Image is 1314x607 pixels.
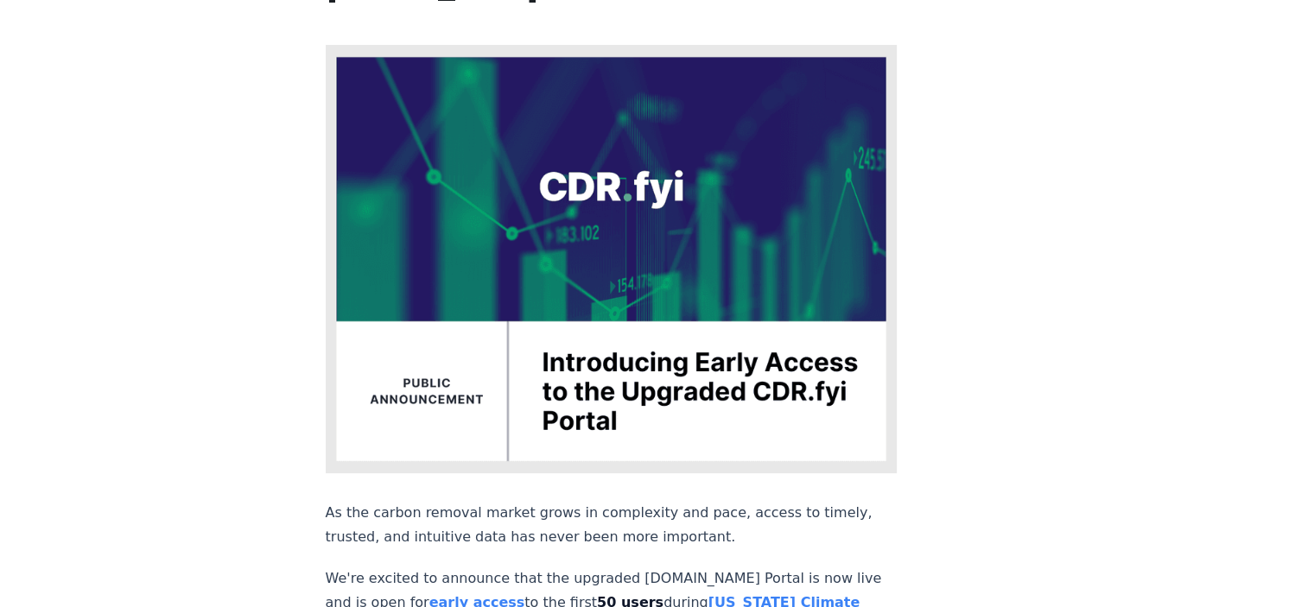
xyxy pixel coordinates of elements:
[326,501,898,549] p: As the carbon removal market grows in complexity and pace, access to timely, trusted, and intuiti...
[326,45,898,473] img: blog post image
